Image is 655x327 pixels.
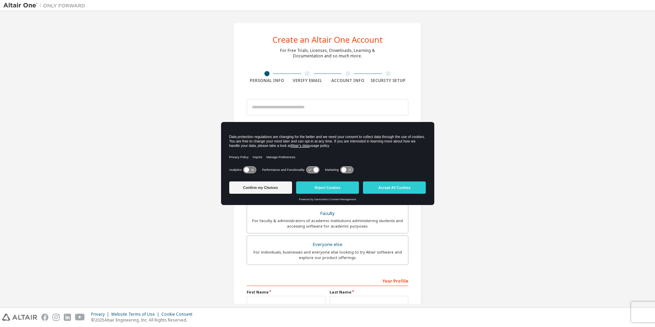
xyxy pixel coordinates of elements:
div: Cookie Consent [161,312,196,317]
div: Everyone else [251,240,404,249]
div: Personal Info [247,78,287,83]
div: For faculty & administrators of academic institutions administering students and accessing softwa... [251,218,404,229]
div: Account Info [327,78,368,83]
div: Website Terms of Use [111,312,161,317]
div: Verify Email [287,78,328,83]
img: linkedin.svg [64,314,71,321]
img: facebook.svg [41,314,48,321]
label: First Name [247,289,325,295]
label: Last Name [330,289,408,295]
div: Privacy [91,312,111,317]
img: instagram.svg [53,314,60,321]
div: Security Setup [368,78,409,83]
img: youtube.svg [75,314,85,321]
img: Altair One [3,2,89,9]
div: For individuals, businesses and everyone else looking to try Altair software and explore our prod... [251,249,404,260]
div: Create an Altair One Account [273,36,383,44]
div: Faculty [251,209,404,218]
p: © 2025 Altair Engineering, Inc. All Rights Reserved. [91,317,196,323]
div: Your Profile [247,275,408,286]
img: altair_logo.svg [2,314,37,321]
div: For Free Trials, Licenses, Downloads, Learning & Documentation and so much more. [280,48,375,59]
